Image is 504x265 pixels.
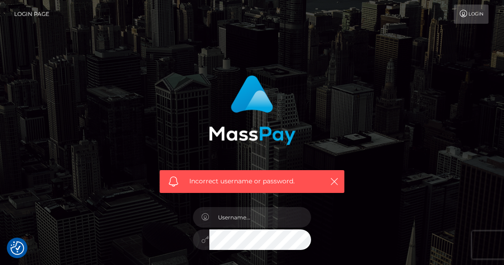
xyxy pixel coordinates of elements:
[10,241,24,255] button: Consent Preferences
[189,177,319,186] span: Incorrect username or password.
[454,5,488,24] a: Login
[209,207,312,228] input: Username...
[14,5,49,24] a: Login Page
[10,241,24,255] img: Revisit consent button
[209,75,296,145] img: MassPay Login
